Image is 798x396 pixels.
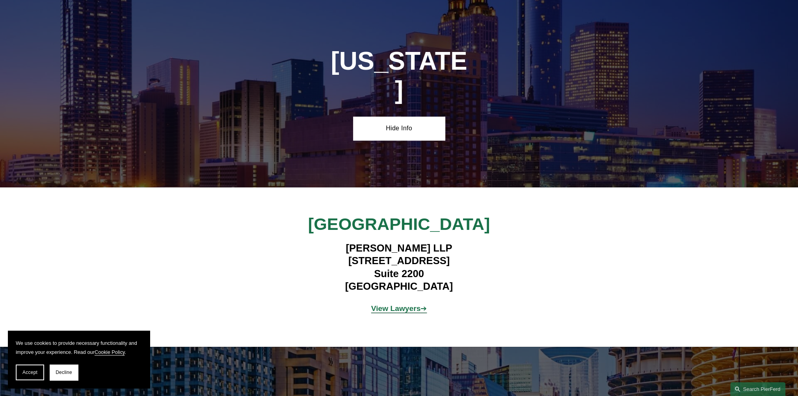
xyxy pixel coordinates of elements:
[16,339,142,357] p: We use cookies to provide necessary functionality and improve your experience. Read our .
[353,117,445,140] a: Hide Info
[22,370,37,375] span: Accept
[371,304,427,313] a: View Lawyers➔
[284,242,514,293] h4: [PERSON_NAME] LLP [STREET_ADDRESS] Suite 2200 [GEOGRAPHIC_DATA]
[8,331,150,388] section: Cookie banner
[330,47,468,104] h1: [US_STATE]
[95,349,125,355] a: Cookie Policy
[56,370,72,375] span: Decline
[50,365,78,380] button: Decline
[371,304,421,313] strong: View Lawyers
[371,304,427,313] span: ➔
[730,382,785,396] a: Search this site
[308,215,490,233] span: [GEOGRAPHIC_DATA]
[16,365,44,380] button: Accept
